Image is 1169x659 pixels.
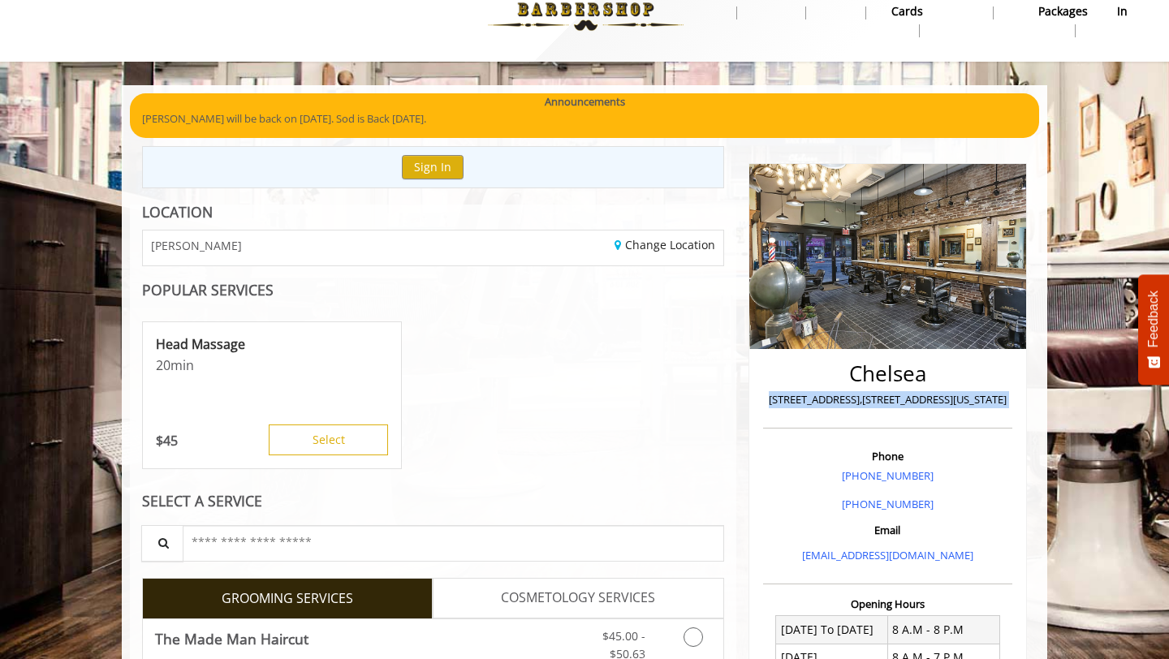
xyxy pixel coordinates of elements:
a: [EMAIL_ADDRESS][DOMAIN_NAME] [802,548,973,562]
span: GROOMING SERVICES [222,588,353,609]
b: Announcements [545,93,625,110]
p: 45 [156,432,178,450]
b: LOCATION [142,202,213,222]
a: Change Location [615,237,715,252]
p: 20 [156,356,388,374]
h2: Chelsea [767,362,1008,385]
b: POPULAR SERVICES [142,280,274,299]
span: [PERSON_NAME] [151,239,242,252]
td: 8 A.M - 8 P.M [887,616,999,644]
button: Sign In [402,155,464,179]
span: $ [156,432,163,450]
button: Service Search [141,525,183,562]
p: [STREET_ADDRESS],[STREET_ADDRESS][US_STATE] [767,391,1008,408]
h3: Opening Hours [763,598,1012,609]
span: min [170,356,194,374]
h3: Email [767,524,1008,536]
p: Head Massage [156,335,388,353]
p: [PERSON_NAME] will be back on [DATE]. Sod is Back [DATE]. [142,110,1027,127]
a: [PHONE_NUMBER] [842,497,934,511]
span: Feedback [1146,291,1161,347]
div: SELECT A SERVICE [142,493,724,509]
span: COSMETOLOGY SERVICES [501,588,655,609]
button: Select [269,424,388,455]
b: The Made Man Haircut [155,627,308,650]
a: [PHONE_NUMBER] [842,468,934,483]
td: [DATE] To [DATE] [776,616,888,644]
button: Feedback - Show survey [1138,274,1169,385]
h3: Phone [767,450,1008,462]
